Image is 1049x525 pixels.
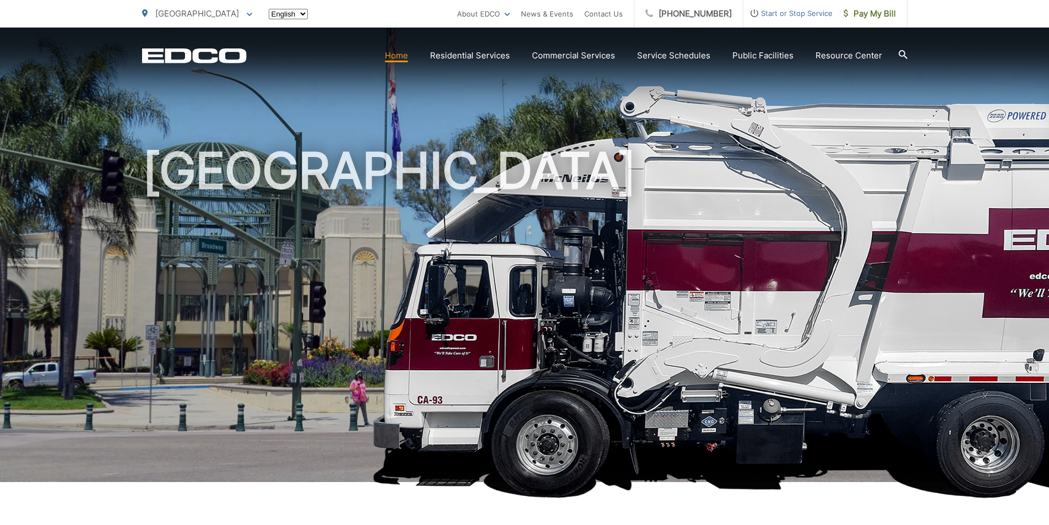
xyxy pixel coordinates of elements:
a: News & Events [521,7,573,20]
a: Public Facilities [732,49,793,62]
a: Contact Us [584,7,623,20]
a: Resource Center [816,49,882,62]
a: EDCD logo. Return to the homepage. [142,48,247,63]
h1: [GEOGRAPHIC_DATA] [142,143,907,492]
select: Select a language [269,9,308,19]
a: Commercial Services [532,49,615,62]
a: About EDCO [457,7,510,20]
a: Residential Services [430,49,510,62]
a: Service Schedules [637,49,710,62]
span: Pay My Bill [844,7,896,20]
a: Home [385,49,408,62]
span: [GEOGRAPHIC_DATA] [155,8,239,19]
